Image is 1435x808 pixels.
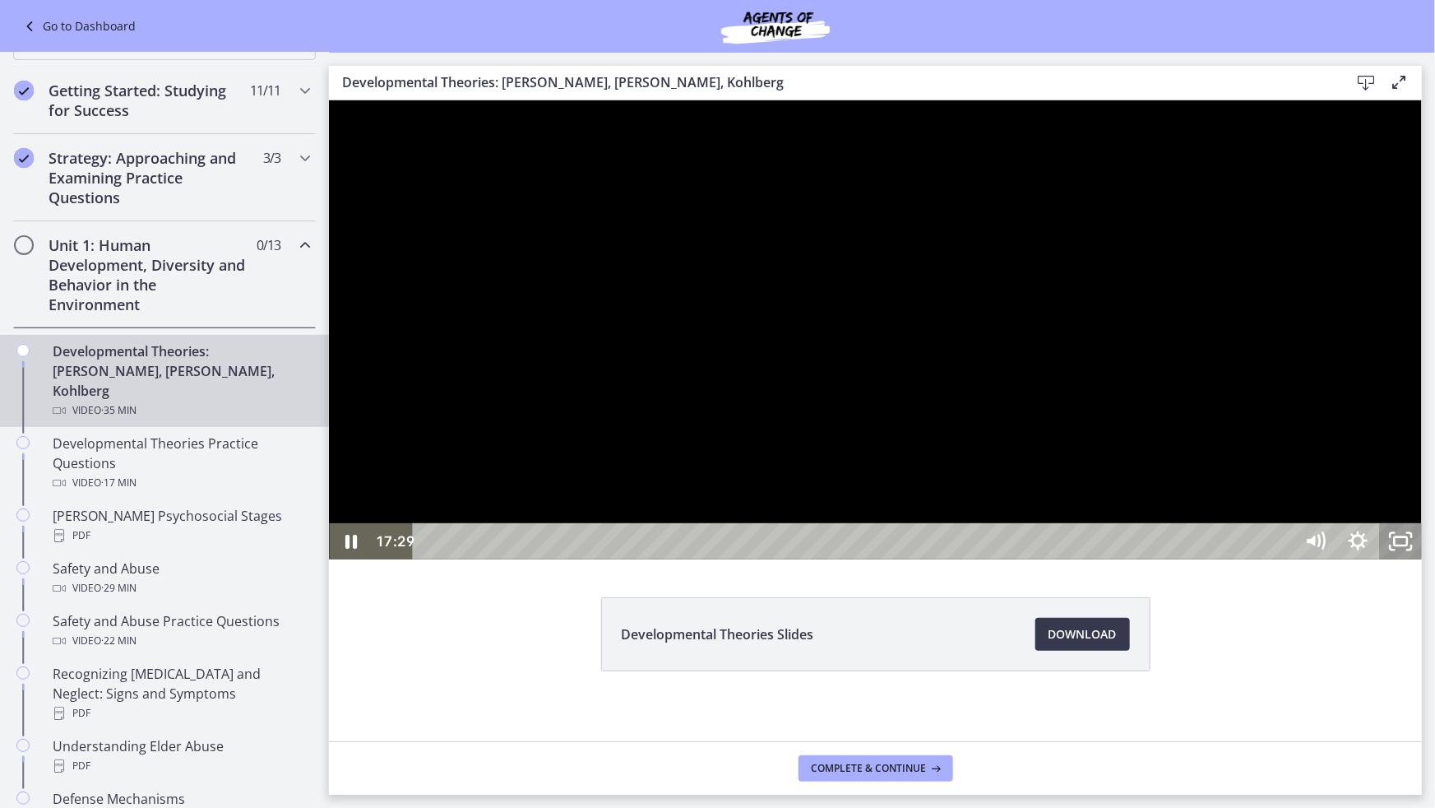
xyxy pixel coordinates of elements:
[250,81,280,100] span: 11 / 11
[257,235,280,255] span: 0 / 13
[965,423,1007,459] button: Mute
[1050,423,1093,459] button: Unfullscreen
[101,401,137,420] span: · 35 min
[812,762,927,775] span: Complete & continue
[53,401,309,420] div: Video
[1007,423,1050,459] button: Show settings menu
[20,16,136,36] a: Go to Dashboard
[53,559,309,598] div: Safety and Abuse
[53,526,309,546] div: PDF
[53,611,309,651] div: Safety and Abuse Practice Questions
[14,148,34,168] i: Completed
[677,7,874,46] img: Agents of Change Social Work Test Prep
[53,473,309,493] div: Video
[101,578,137,598] span: · 29 min
[53,736,309,776] div: Understanding Elder Abuse
[1048,625,1117,644] span: Download
[49,235,249,314] h2: Unit 1: Human Development, Diversity and Behavior in the Environment
[342,72,1323,92] h3: Developmental Theories: [PERSON_NAME], [PERSON_NAME], Kohlberg
[263,148,280,168] span: 3 / 3
[14,81,34,100] i: Completed
[329,100,1422,560] iframe: Video Lesson
[622,625,814,644] span: Developmental Theories Slides
[53,341,309,420] div: Developmental Theories: [PERSON_NAME], [PERSON_NAME], Kohlberg
[53,578,309,598] div: Video
[53,756,309,776] div: PDF
[53,434,309,493] div: Developmental Theories Practice Questions
[1035,618,1130,651] a: Download
[101,473,137,493] span: · 17 min
[49,81,249,120] h2: Getting Started: Studying for Success
[101,631,137,651] span: · 22 min
[53,631,309,651] div: Video
[53,704,309,723] div: PDF
[799,755,953,782] button: Complete & continue
[53,664,309,723] div: Recognizing [MEDICAL_DATA] and Neglect: Signs and Symptoms
[53,506,309,546] div: [PERSON_NAME] Psychosocial Stages
[49,148,249,207] h2: Strategy: Approaching and Examining Practice Questions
